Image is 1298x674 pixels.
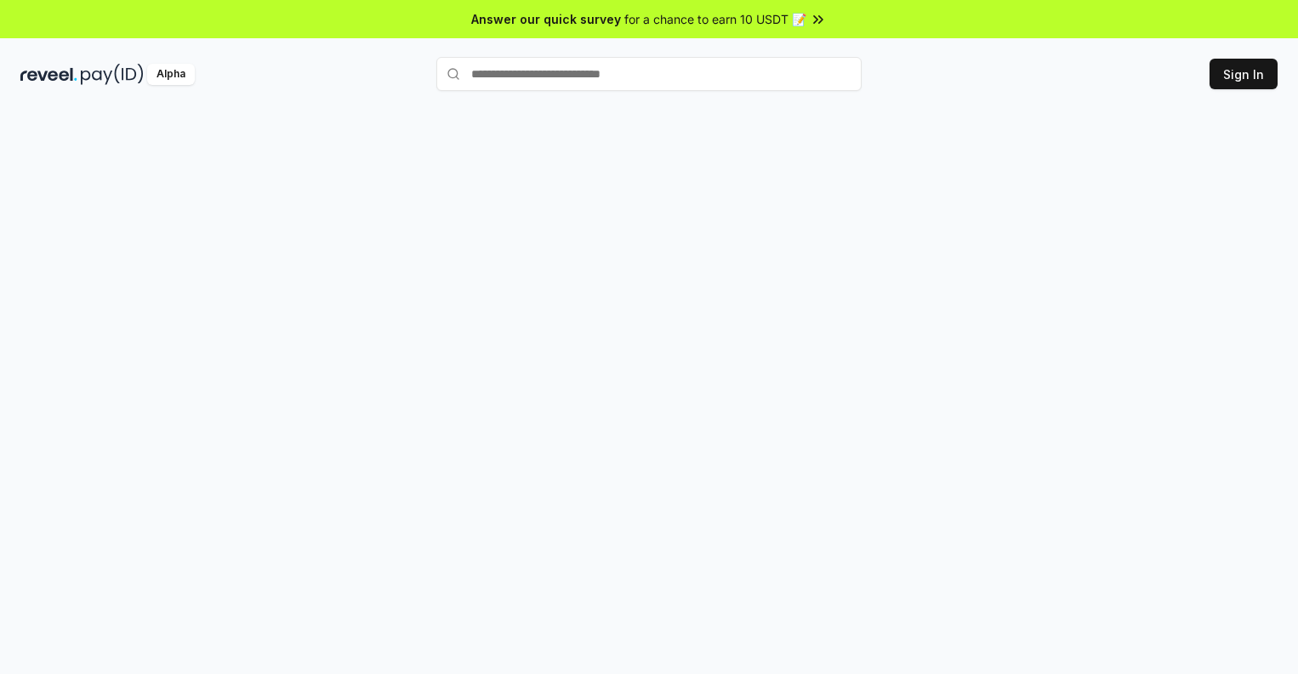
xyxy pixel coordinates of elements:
[1210,59,1278,89] button: Sign In
[471,10,621,28] span: Answer our quick survey
[147,64,195,85] div: Alpha
[624,10,806,28] span: for a chance to earn 10 USDT 📝
[20,64,77,85] img: reveel_dark
[81,64,144,85] img: pay_id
